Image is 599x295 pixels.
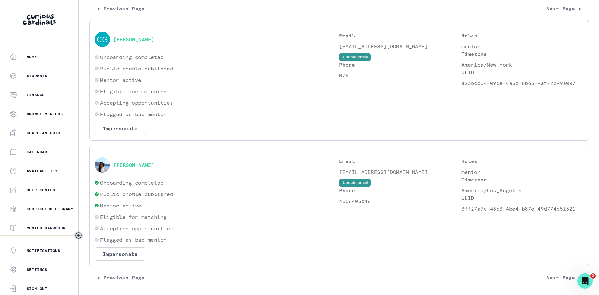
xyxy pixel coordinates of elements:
p: a23bcd34-096e-4a58-8b65-9af72b99a007 [461,79,584,87]
p: America/Los_Angeles [461,187,584,194]
p: Onboarding completed [100,179,164,187]
p: Availability [27,168,58,174]
p: Calendar [27,149,48,154]
button: Next Page > [539,2,589,15]
p: Roles [461,32,584,39]
p: mentor [461,168,584,176]
p: Accepting opportunities [100,225,173,232]
p: Home [27,54,37,59]
p: Accepting opportunities [100,99,173,107]
p: Help Center [27,187,55,193]
p: Timezone [461,50,584,58]
button: Update email [339,53,371,61]
p: Mentor Handbook [27,226,66,231]
p: Curriculum Library [27,206,74,212]
p: Flagged as bad mentor [100,236,167,244]
p: mentor [461,43,584,50]
p: Sign Out [27,286,48,291]
p: Finance [27,92,45,97]
button: < Previous Page [89,271,152,284]
p: Flagged as bad mentor [100,110,167,118]
span: 2 [590,273,596,279]
p: Eligible for matching [100,213,167,221]
p: UUID [461,69,584,76]
p: UUID [461,194,584,202]
button: < Previous Page [89,2,152,15]
p: Email [339,157,461,165]
p: 3ff27a7c-4663-4be4-b87e-49d774b51321 [461,205,584,213]
p: N/A [339,72,461,79]
img: Curious Cardinals Logo [23,14,56,25]
p: Phone [339,61,461,69]
p: Eligible for matching [100,88,167,95]
button: [PERSON_NAME] [113,36,154,43]
p: Settings [27,267,48,272]
p: Mentor active [100,202,141,209]
button: [PERSON_NAME] [113,162,154,168]
button: Update email [339,179,371,187]
p: Browse Mentors [27,111,63,116]
iframe: Intercom live chat [577,273,593,289]
button: Toggle sidebar [74,231,83,239]
p: [EMAIL_ADDRESS][DOMAIN_NAME] [339,168,461,176]
p: Roles [461,157,584,165]
p: Public profile published [100,190,173,198]
p: Notifications [27,248,61,253]
p: Email [339,32,461,39]
img: svg [95,32,110,47]
button: Impersonate [95,247,145,261]
p: Timezone [461,176,584,183]
p: Public profile published [100,65,173,72]
p: 4356405846 [339,197,461,205]
button: Impersonate [95,122,145,135]
p: Onboarding completed [100,53,164,61]
p: Mentor active [100,76,141,84]
button: Next Page > [539,271,589,284]
p: America/New_York [461,61,584,69]
p: Students [27,73,48,78]
p: Phone [339,187,461,194]
p: [EMAIL_ADDRESS][DOMAIN_NAME] [339,43,461,50]
p: Guardian Guide [27,130,63,135]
